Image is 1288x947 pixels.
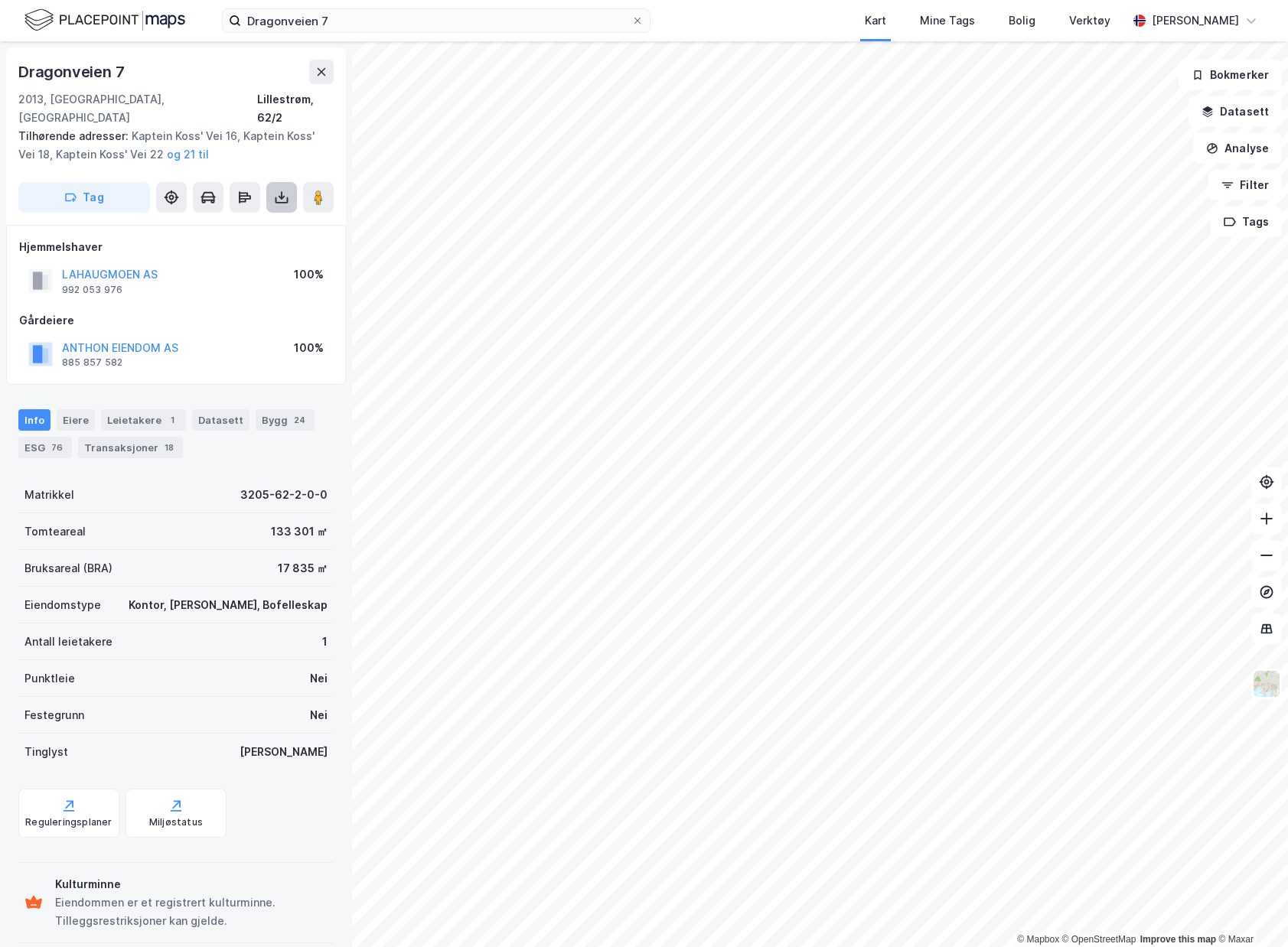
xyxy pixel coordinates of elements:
[24,633,112,651] div: Antall leietakere
[18,90,257,127] div: 2013, [GEOGRAPHIC_DATA], [GEOGRAPHIC_DATA]
[48,440,66,455] div: 76
[1179,60,1282,90] button: Bokmerker
[24,743,68,761] div: Tinglyst
[161,440,177,455] div: 18
[1193,133,1282,164] button: Analyse
[165,412,180,428] div: 1
[18,127,321,164] div: Kaptein Koss' Vei 16, Kaptein Koss' Vei 18, Kaptein Koss' Vei 22
[129,596,328,614] div: Kontor, [PERSON_NAME], Bofelleskap
[18,409,51,431] div: Info
[1009,11,1035,30] div: Bolig
[18,437,72,458] div: ESG
[18,129,132,142] span: Tilhørende adresser:
[24,706,84,724] div: Festegrunn
[78,437,183,458] div: Transaksjoner
[865,11,886,30] div: Kart
[1069,11,1110,30] div: Verktøy
[257,90,334,127] div: Lillestrøm, 62/2
[322,633,328,651] div: 1
[1152,11,1239,30] div: [PERSON_NAME]
[1017,934,1059,945] a: Mapbox
[1140,934,1216,945] a: Improve this map
[1062,934,1136,945] a: OpenStreetMap
[24,559,112,578] div: Bruksareal (BRA)
[241,9,631,32] input: Søk på adresse, matrikkel, gårdeiere, leietakere eller personer
[19,311,333,330] div: Gårdeiere
[24,7,185,34] img: logo.f888ab2527a4732fd821a326f86c7f29.svg
[101,409,186,431] div: Leietakere
[24,596,101,614] div: Eiendomstype
[1211,874,1288,947] div: Kontrollprogram for chat
[1211,874,1288,947] iframe: Chat Widget
[291,412,308,428] div: 24
[310,706,328,724] div: Nei
[240,743,328,761] div: [PERSON_NAME]
[1211,207,1282,237] button: Tags
[57,409,95,431] div: Eiere
[62,284,122,296] div: 992 053 976
[19,238,333,256] div: Hjemmelshaver
[294,339,324,357] div: 100%
[18,60,127,84] div: Dragonveien 7
[1189,96,1282,127] button: Datasett
[256,409,315,431] div: Bygg
[1208,170,1282,200] button: Filter
[62,356,122,369] div: 885 857 582
[278,559,328,578] div: 17 835 ㎡
[25,816,112,828] div: Reguleringsplaner
[271,522,328,541] div: 133 301 ㎡
[24,669,75,688] div: Punktleie
[240,486,328,504] div: 3205-62-2-0-0
[1252,669,1281,698] img: Z
[294,265,324,284] div: 100%
[192,409,249,431] div: Datasett
[149,816,203,828] div: Miljøstatus
[24,522,86,541] div: Tomteareal
[920,11,975,30] div: Mine Tags
[55,893,328,930] div: Eiendommen er et registrert kulturminne. Tilleggsrestriksjoner kan gjelde.
[55,875,328,893] div: Kulturminne
[24,486,74,504] div: Matrikkel
[18,182,150,213] button: Tag
[310,669,328,688] div: Nei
